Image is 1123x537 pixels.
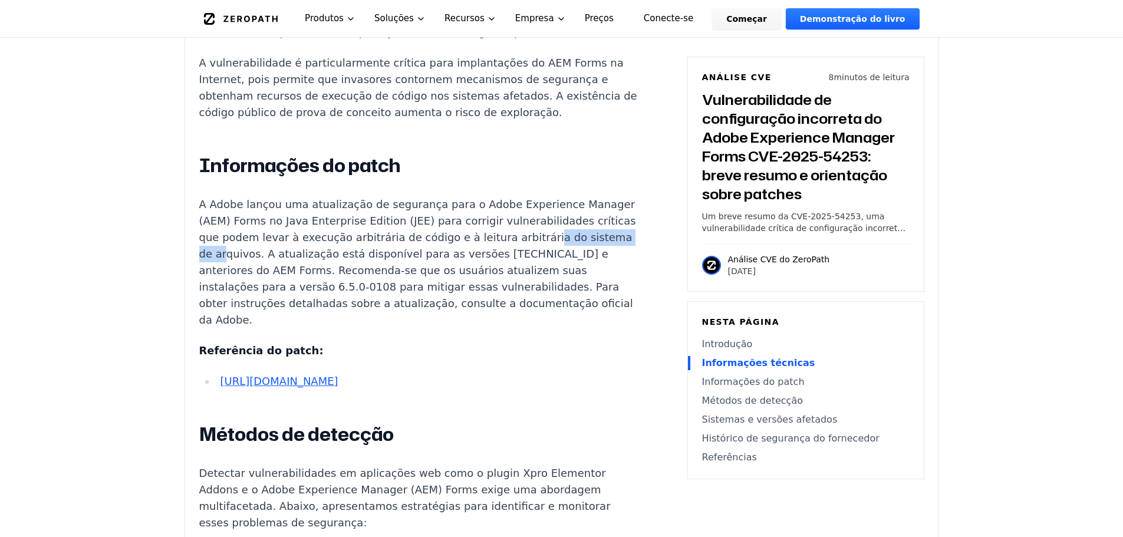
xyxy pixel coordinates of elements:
font: A vulnerabilidade é particularmente crítica para implantações do AEM Forms na Internet, pois perm... [199,57,637,118]
font: Métodos de detecção [702,395,803,406]
font: Vulnerabilidade de configuração incorreta do Adobe Experience Manager Forms CVE-2025-54253: breve... [702,90,895,204]
a: Informações do patch [702,375,910,389]
font: Histórico de segurança do fornecedor [702,433,880,444]
font: Introdução [702,338,753,350]
font: Conecte-se [644,13,693,24]
a: Introdução [702,337,910,351]
font: Análise CVE [702,73,772,82]
font: Referência do patch: [199,344,324,357]
a: Métodos de detecção [702,394,910,408]
font: Demonstração do livro [800,14,905,24]
a: Histórico de segurança do fornecedor [702,431,910,446]
font: Métodos de detecção [199,421,394,447]
a: Informações técnicas [702,356,910,370]
font: Informações do patch [702,376,805,387]
font: minutos de leitura [834,73,909,82]
font: [DATE] [728,266,756,276]
font: Soluções [374,13,414,24]
font: A Adobe lançou uma atualização de segurança para o Adobe Experience Manager (AEM) Forms no Java E... [199,198,636,326]
img: Análise CVE do ZeroPath [702,256,721,275]
font: Detectar vulnerabilidades em aplicações web como o plugin Xpro Elementor Addons e o Adobe Experie... [199,467,611,529]
font: Preços [585,13,614,24]
font: Recursos [444,13,485,24]
a: Conecte-se [630,8,707,29]
font: Produtos [305,13,344,24]
font: Informações do patch [199,153,400,178]
font: Começar [726,14,767,24]
a: Demonstração do livro [786,8,920,29]
font: A causa raiz é uma configuração inadequada no AEM Forms JEE (os detalhes técnicos específicos da ... [220,9,627,38]
a: [URL][DOMAIN_NAME] [220,375,338,387]
font: Empresa [515,13,554,24]
a: Começar [712,8,781,29]
font: Informações técnicas [702,357,815,368]
a: Sistemas e versões afetados [702,413,910,427]
font: Análise CVE do ZeroPath [728,255,830,264]
font: 8 [828,73,834,82]
font: Nesta página [702,317,779,327]
a: Referências [702,450,910,464]
font: Sistemas e versões afetados [702,414,838,425]
font: Referências [702,452,757,463]
font: Um breve resumo da CVE-2025-54253, uma vulnerabilidade crítica de configuração incorreta no Adobe... [702,212,906,292]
